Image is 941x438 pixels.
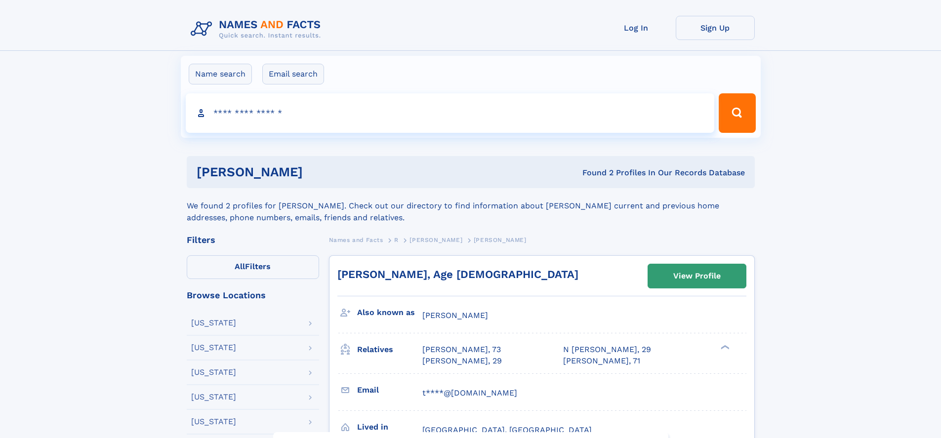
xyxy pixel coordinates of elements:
[357,419,422,436] h3: Lived in
[422,344,501,355] a: [PERSON_NAME], 73
[357,304,422,321] h3: Also known as
[409,237,462,243] span: [PERSON_NAME]
[597,16,676,40] a: Log In
[718,344,730,351] div: ❯
[187,291,319,300] div: Browse Locations
[187,255,319,279] label: Filters
[719,93,755,133] button: Search Button
[191,418,236,426] div: [US_STATE]
[394,237,399,243] span: R
[648,264,746,288] a: View Profile
[676,16,755,40] a: Sign Up
[563,356,640,366] a: [PERSON_NAME], 71
[191,368,236,376] div: [US_STATE]
[409,234,462,246] a: [PERSON_NAME]
[357,341,422,358] h3: Relatives
[563,344,651,355] a: N [PERSON_NAME], 29
[186,93,715,133] input: search input
[422,311,488,320] span: [PERSON_NAME]
[191,393,236,401] div: [US_STATE]
[191,319,236,327] div: [US_STATE]
[189,64,252,84] label: Name search
[187,16,329,42] img: Logo Names and Facts
[474,237,527,243] span: [PERSON_NAME]
[329,234,383,246] a: Names and Facts
[187,236,319,244] div: Filters
[191,344,236,352] div: [US_STATE]
[673,265,721,287] div: View Profile
[394,234,399,246] a: R
[197,166,443,178] h1: [PERSON_NAME]
[443,167,745,178] div: Found 2 Profiles In Our Records Database
[422,425,592,435] span: [GEOGRAPHIC_DATA], [GEOGRAPHIC_DATA]
[187,188,755,224] div: We found 2 profiles for [PERSON_NAME]. Check out our directory to find information about [PERSON_...
[337,268,578,280] a: [PERSON_NAME], Age [DEMOGRAPHIC_DATA]
[357,382,422,398] h3: Email
[422,356,502,366] a: [PERSON_NAME], 29
[235,262,245,271] span: All
[262,64,324,84] label: Email search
